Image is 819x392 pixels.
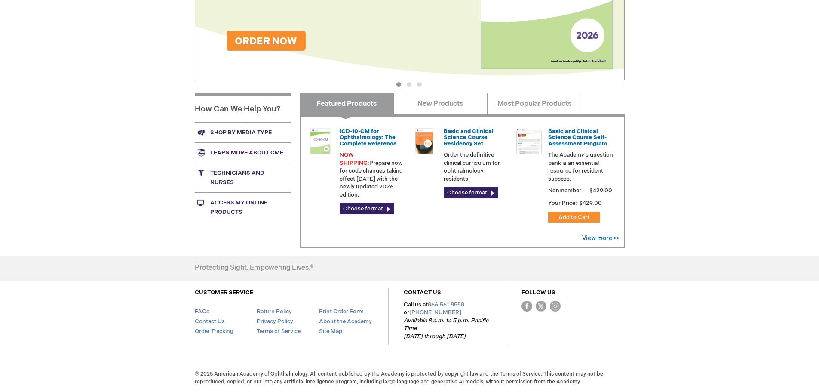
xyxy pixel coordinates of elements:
img: Twitter [536,301,546,312]
a: Basic and Clinical Science Course Residency Set [444,128,494,147]
a: Order Tracking [195,328,233,335]
p: Call us at or [404,301,491,341]
a: Basic and Clinical Science Course Self-Assessment Program [548,128,607,147]
a: Privacy Policy [257,318,293,325]
a: CONTACT US [404,289,441,296]
a: About the Academy [319,318,372,325]
a: CUSTOMER SERVICE [195,289,253,296]
button: 2 of 3 [407,82,411,87]
a: Print Order Form [319,308,364,315]
a: Most Popular Products [487,93,581,114]
h4: Protecting Sight. Empowering Lives.® [195,264,313,272]
a: Site Map [319,328,342,335]
a: Technicians and nurses [195,163,291,192]
a: FOLLOW US [521,289,555,296]
a: Terms of Service [257,328,301,335]
h1: How Can We Help You? [195,93,291,122]
img: instagram [550,301,561,312]
img: 02850963u_47.png [411,128,437,154]
a: Learn more about CME [195,142,291,163]
a: New Products [393,93,488,114]
a: Return Policy [257,308,292,315]
img: 0120008u_42.png [307,128,333,154]
a: Choose format [444,187,498,198]
span: © 2025 American Academy of Ophthalmology. All content published by the Academy is protected by co... [188,370,631,385]
p: Prepare now for code changes taking effect [DATE] with the newly updated 2026 edition. [340,151,405,199]
strong: Your Price: [548,200,577,207]
a: Access My Online Products [195,192,291,222]
a: ICD-10-CM for Ophthalmology: The Complete Reference [340,128,397,147]
a: Contact Us [195,318,225,325]
p: Order the definitive clinical curriculum for ophthalmology residents. [444,151,509,183]
a: Featured Products [300,93,394,114]
span: Add to Cart [558,214,589,221]
button: Add to Cart [548,212,600,223]
a: View more >> [582,235,620,242]
a: 866.561.8558 [428,301,464,308]
font: NOW SHIPPING: [340,151,369,167]
img: bcscself_20.jpg [516,128,542,154]
span: $429.00 [578,200,603,207]
a: [PHONE_NUMBER] [409,309,461,316]
span: $429.00 [588,187,613,194]
a: Shop by media type [195,122,291,142]
em: Available 8 a.m. to 5 p.m. Pacific Time [DATE] through [DATE] [404,317,488,340]
a: Choose format [340,203,394,214]
p: The Academy's question bank is an essential resource for resident success. [548,151,613,183]
img: Facebook [521,301,532,312]
button: 1 of 3 [396,82,401,87]
a: FAQs [195,308,209,315]
strong: Nonmember: [548,185,583,196]
button: 3 of 3 [417,82,422,87]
